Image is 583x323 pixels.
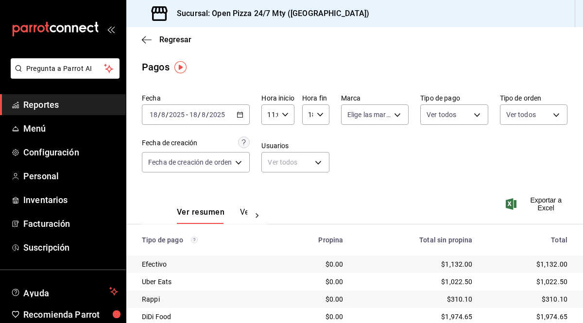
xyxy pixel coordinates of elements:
div: $0.00 [283,294,343,304]
input: ---- [209,111,225,119]
label: Hora fin [302,95,329,102]
div: $1,132.00 [488,259,567,269]
a: Pregunta a Parrot AI [7,70,120,81]
span: - [186,111,188,119]
div: $0.00 [283,259,343,269]
div: Total sin propina [359,236,472,244]
button: Ver pagos [240,207,276,224]
div: $310.10 [488,294,567,304]
span: Ver todos [506,110,536,119]
label: Tipo de pago [420,95,488,102]
span: Pregunta a Parrot AI [26,64,104,74]
span: Suscripción [23,241,118,254]
span: Recomienda Parrot [23,308,118,321]
input: -- [161,111,166,119]
label: Usuarios [261,142,329,149]
span: Facturación [23,217,118,230]
div: Tipo de pago [142,236,267,244]
button: Regresar [142,35,191,44]
label: Fecha [142,95,250,102]
span: Fecha de creación de orden [148,157,232,167]
input: -- [189,111,198,119]
div: $1,022.50 [359,277,472,287]
div: $1,974.65 [359,312,472,322]
button: Exportar a Excel [508,196,567,212]
div: Uber Eats [142,277,267,287]
label: Tipo de orden [500,95,567,102]
div: $1,022.50 [488,277,567,287]
img: Tooltip marker [174,61,187,73]
span: Regresar [159,35,191,44]
span: / [206,111,209,119]
div: $310.10 [359,294,472,304]
button: open_drawer_menu [107,25,115,33]
span: Elige las marcas [347,110,391,119]
span: / [158,111,161,119]
input: ---- [169,111,185,119]
h3: Sucursal: Open Pizza 24/7 Mty ([GEOGRAPHIC_DATA]) [169,8,369,19]
span: Reportes [23,98,118,111]
div: navigation tabs [177,207,247,224]
span: Configuración [23,146,118,159]
div: Total [488,236,567,244]
span: / [166,111,169,119]
div: Efectivo [142,259,267,269]
span: Inventarios [23,193,118,206]
button: Ver resumen [177,207,224,224]
svg: Los pagos realizados con Pay y otras terminales son montos brutos. [191,237,198,243]
div: DiDi Food [142,312,267,322]
div: $1,132.00 [359,259,472,269]
input: -- [201,111,206,119]
div: Ver todos [261,152,329,172]
span: Menú [23,122,118,135]
div: Pagos [142,60,170,74]
label: Hora inicio [261,95,294,102]
span: Personal [23,170,118,183]
label: Marca [341,95,409,102]
span: Ayuda [23,286,105,297]
span: / [198,111,201,119]
span: Ver todos [427,110,456,119]
div: $1,974.65 [488,312,567,322]
div: $0.00 [283,312,343,322]
div: Fecha de creación [142,138,197,148]
button: Pregunta a Parrot AI [11,58,120,79]
div: $0.00 [283,277,343,287]
div: Propina [283,236,343,244]
div: Rappi [142,294,267,304]
input: -- [149,111,158,119]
